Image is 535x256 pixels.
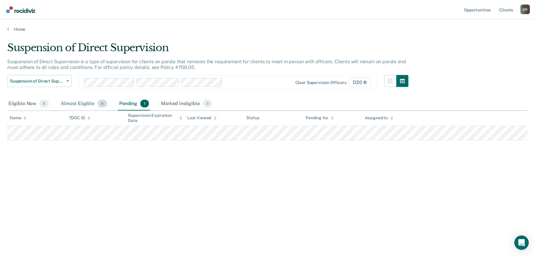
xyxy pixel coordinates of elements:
[7,75,72,87] button: Suspension of Direct Supervision
[69,115,91,120] div: TDOC ID
[187,115,216,120] div: Last Viewed
[203,100,212,108] span: 0
[7,42,409,59] div: Suspension of Direct Supervision
[306,115,334,120] div: Pending for
[128,113,182,123] div: Supervision Expiration Date
[39,100,49,108] span: 0
[521,5,530,14] div: M B
[98,100,107,108] span: 6
[6,6,35,13] img: Recidiviz
[515,236,529,250] div: Open Intercom Messenger
[295,80,347,85] div: Clear supervision officers
[160,97,213,111] div: Marked Ineligible0
[60,97,108,111] div: Almost Eligible6
[7,27,528,32] a: Home
[7,59,406,70] p: Suspension of Direct Supervision is a type of supervision for clients on parole that removes the ...
[365,115,393,120] div: Assigned to
[247,115,260,120] div: Status
[10,115,26,120] div: Name
[10,79,64,84] span: Suspension of Direct Supervision
[140,100,149,108] span: 1
[349,78,371,87] span: D20
[7,97,50,111] div: Eligible Now0
[521,5,530,14] button: Profile dropdown button
[118,97,150,111] div: Pending1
